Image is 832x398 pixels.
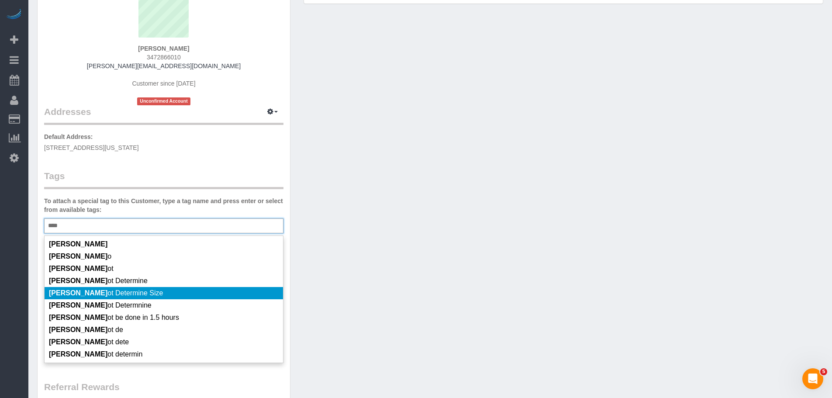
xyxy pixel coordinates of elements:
[44,197,283,214] label: To attach a special tag to this Customer, type a tag name and press enter or select from availabl...
[49,350,107,358] em: [PERSON_NAME]
[49,277,107,284] em: [PERSON_NAME]
[49,301,152,309] span: ot Determnine
[147,54,181,61] hm-ph: 3472866010
[49,314,107,321] em: [PERSON_NAME]
[49,338,107,346] em: [PERSON_NAME]
[49,326,107,333] em: [PERSON_NAME]
[49,326,123,333] span: ot de
[44,170,283,189] legend: Tags
[49,301,107,309] em: [PERSON_NAME]
[49,265,107,272] em: [PERSON_NAME]
[802,368,823,389] iframe: Intercom live chat
[132,80,195,87] span: Customer since [DATE]
[49,350,142,358] span: ot determin
[137,97,190,105] span: Unconfirmed Account
[49,253,107,260] em: [PERSON_NAME]
[44,132,93,141] label: Default Address:
[5,9,23,21] img: Automaid Logo
[49,289,163,297] span: ot Determine Size
[49,253,111,260] span: o
[138,45,189,52] strong: [PERSON_NAME]
[49,240,107,248] em: [PERSON_NAME]
[820,368,827,375] span: 5
[44,144,139,151] span: [STREET_ADDRESS][US_STATE]
[49,314,179,321] span: ot be done in 1.5 hours
[49,289,107,297] em: [PERSON_NAME]
[49,277,148,284] span: ot Determine
[87,62,241,69] a: [PERSON_NAME][EMAIL_ADDRESS][DOMAIN_NAME]
[49,338,129,346] span: ot dete
[49,265,114,272] span: ot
